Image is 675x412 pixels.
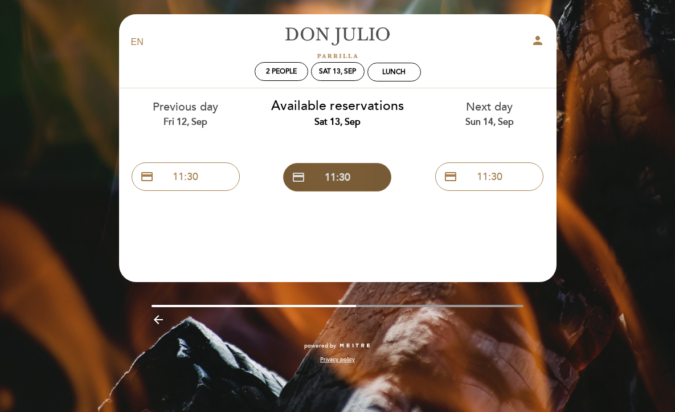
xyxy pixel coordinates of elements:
[292,170,305,184] span: credit_card
[339,343,371,349] img: MEITRE
[422,116,557,129] div: Sun 14, Sep
[118,116,253,129] div: Fri 12, Sep
[132,162,240,191] button: credit_card 11:30
[531,34,545,51] button: person
[267,27,409,58] a: [PERSON_NAME]
[270,97,405,129] div: Available reservations
[422,99,557,128] div: Next day
[266,67,297,76] span: 2 people
[118,99,253,128] div: Previous day
[435,162,543,191] button: credit_card 11:30
[319,67,356,76] div: Sat 13, Sep
[531,34,545,47] i: person
[140,170,154,183] span: credit_card
[444,170,457,183] span: credit_card
[382,68,406,76] div: Lunch
[152,313,165,327] i: arrow_backward
[270,116,405,129] div: Sat 13, Sep
[304,342,371,350] a: powered by
[320,356,355,364] a: Privacy policy
[283,163,391,191] button: credit_card 11:30
[304,342,336,350] span: powered by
